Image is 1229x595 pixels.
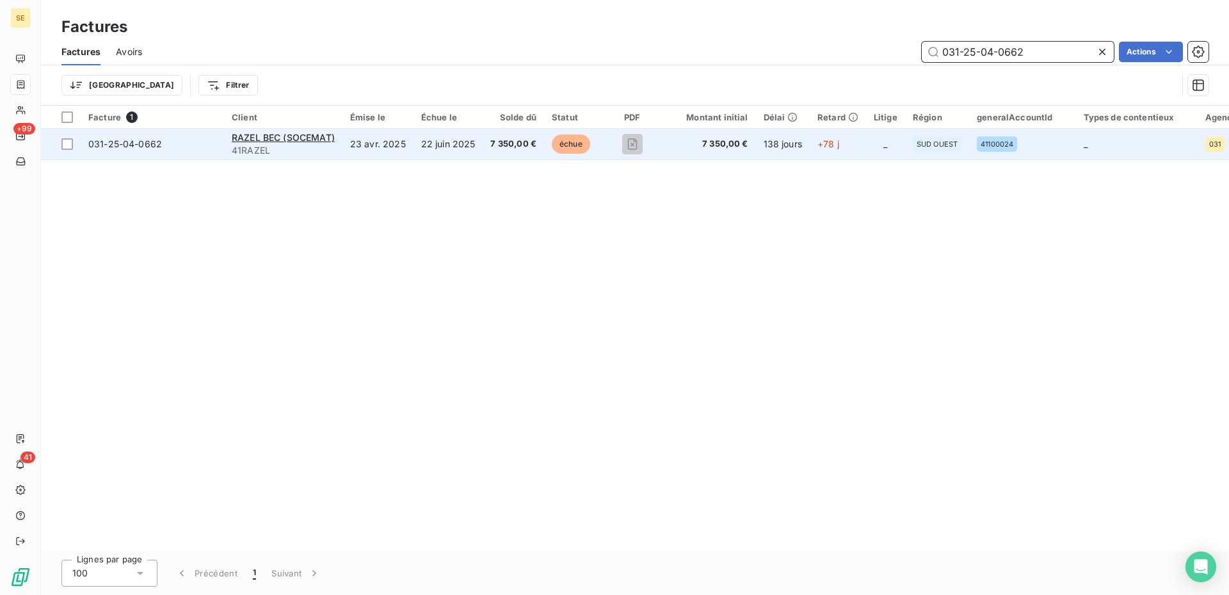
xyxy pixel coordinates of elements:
[198,75,257,95] button: Filtrer
[874,112,897,122] div: Litige
[13,123,35,134] span: +99
[88,138,162,149] span: 031-25-04-0662
[342,129,414,159] td: 23 avr. 2025
[126,111,138,123] span: 1
[168,560,245,587] button: Précédent
[883,138,887,149] span: _
[1084,138,1088,149] span: _
[764,112,802,122] div: Délai
[981,140,1013,148] span: 41100024
[10,567,31,587] img: Logo LeanPay
[1185,551,1216,582] div: Open Intercom Messenger
[671,138,748,151] span: 7 350,00 €
[232,144,335,157] span: 41RAZEL
[913,112,961,122] div: Région
[20,452,35,463] span: 41
[490,138,536,151] span: 7 350,00 €
[61,15,127,38] h3: Factures
[671,112,748,122] div: Montant initial
[609,112,655,122] div: PDF
[10,8,31,28] div: SE
[917,140,958,148] span: SUD OUEST
[756,129,810,159] td: 138 jours
[232,132,335,143] span: RAZEL BEC (SOCEMAT)
[245,560,264,587] button: 1
[61,45,100,58] span: Factures
[977,112,1068,122] div: generalAccountId
[232,112,335,122] div: Client
[817,138,839,149] span: +78 j
[490,112,536,122] div: Solde dû
[552,112,593,122] div: Statut
[72,567,88,580] span: 100
[61,75,182,95] button: [GEOGRAPHIC_DATA]
[350,112,406,122] div: Émise le
[88,112,121,122] span: Facture
[817,112,858,122] div: Retard
[264,560,328,587] button: Suivant
[116,45,142,58] span: Avoirs
[922,42,1114,62] input: Rechercher
[253,567,256,580] span: 1
[1119,42,1183,62] button: Actions
[421,112,476,122] div: Échue le
[1084,112,1190,122] div: Types de contentieux
[552,134,590,154] span: échue
[414,129,483,159] td: 22 juin 2025
[1209,140,1221,148] span: 031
